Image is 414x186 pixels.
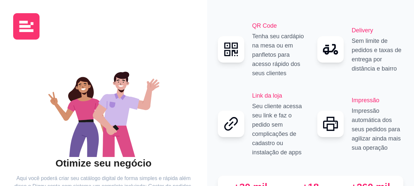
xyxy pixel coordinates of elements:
[13,157,194,170] h2: Otimize seu negócio
[252,102,304,157] p: Seu cliente acessa seu link e faz o pedido sem complicações de cadastro ou instalação de apps
[252,32,304,78] p: Tenha seu cardápio na mesa ou em panfletos para acesso rápido dos seus clientes
[352,36,403,73] p: Sem limite de pedidos e taxas de entrega por distância e bairro
[252,21,304,30] h2: QR Code
[352,106,403,152] p: Impressão automática dos seus pedidos para agilizar ainda mais sua operação
[252,91,304,100] h2: Link da loja
[352,26,403,35] h2: Delivery
[13,58,194,157] div: animation
[13,13,40,40] img: logo
[352,96,403,105] h2: Impressão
